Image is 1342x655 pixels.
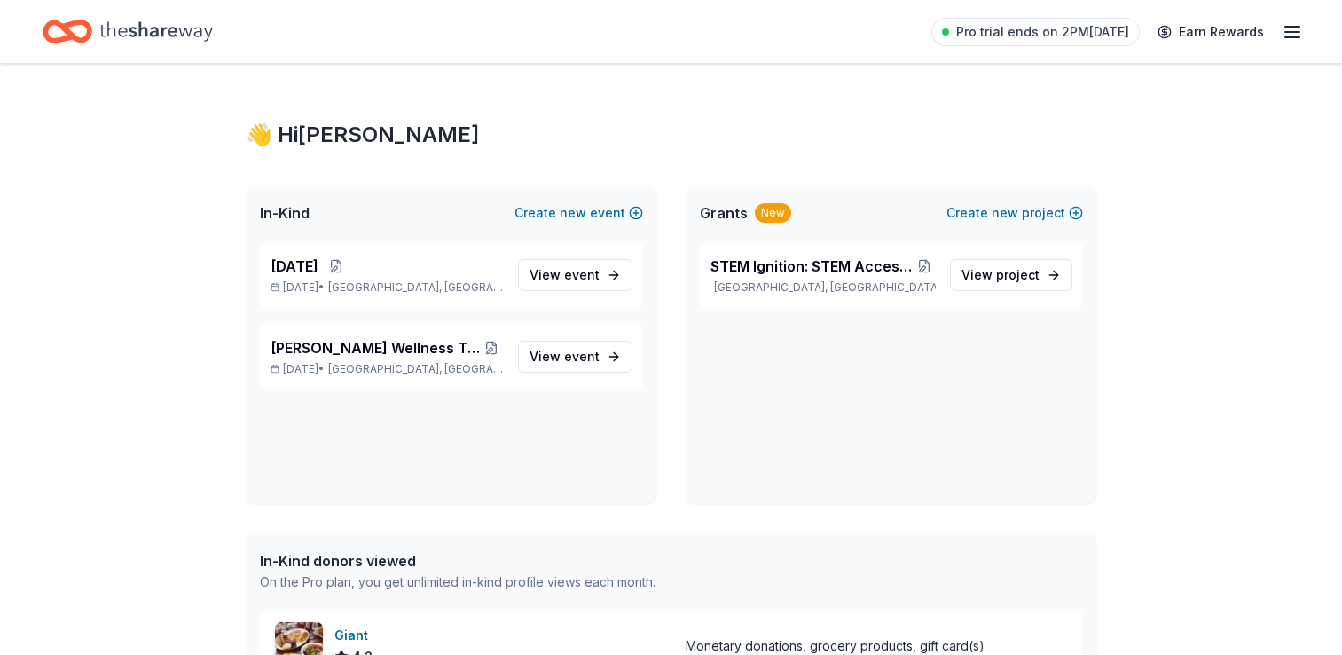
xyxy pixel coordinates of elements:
[996,267,1040,282] span: project
[710,280,936,295] p: [GEOGRAPHIC_DATA], [GEOGRAPHIC_DATA]
[334,625,375,646] div: Giant
[271,337,480,359] span: [PERSON_NAME] Wellness Through Athletics
[530,346,600,367] span: View
[271,362,504,376] p: [DATE] •
[260,202,310,224] span: In-Kind
[514,202,643,224] button: Createnewevent
[1147,16,1275,48] a: Earn Rewards
[260,572,655,593] div: On the Pro plan, you get unlimited in-kind profile views each month.
[931,18,1140,46] a: Pro trial ends on 2PM[DATE]
[530,264,600,286] span: View
[755,203,791,223] div: New
[992,202,1018,224] span: new
[328,362,503,376] span: [GEOGRAPHIC_DATA], [GEOGRAPHIC_DATA]
[961,264,1040,286] span: View
[564,349,600,364] span: event
[564,267,600,282] span: event
[956,21,1129,43] span: Pro trial ends on 2PM[DATE]
[946,202,1083,224] button: Createnewproject
[260,550,655,572] div: In-Kind donors viewed
[43,11,213,52] a: Home
[518,341,632,373] a: View event
[271,280,504,295] p: [DATE] •
[950,259,1072,291] a: View project
[700,202,748,224] span: Grants
[560,202,586,224] span: new
[328,280,503,295] span: [GEOGRAPHIC_DATA], [GEOGRAPHIC_DATA]
[271,256,318,277] span: [DATE]
[710,256,913,277] span: STEM Ignition: STEM Access and Exploration.
[246,121,1097,149] div: 👋 Hi [PERSON_NAME]
[518,259,632,291] a: View event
